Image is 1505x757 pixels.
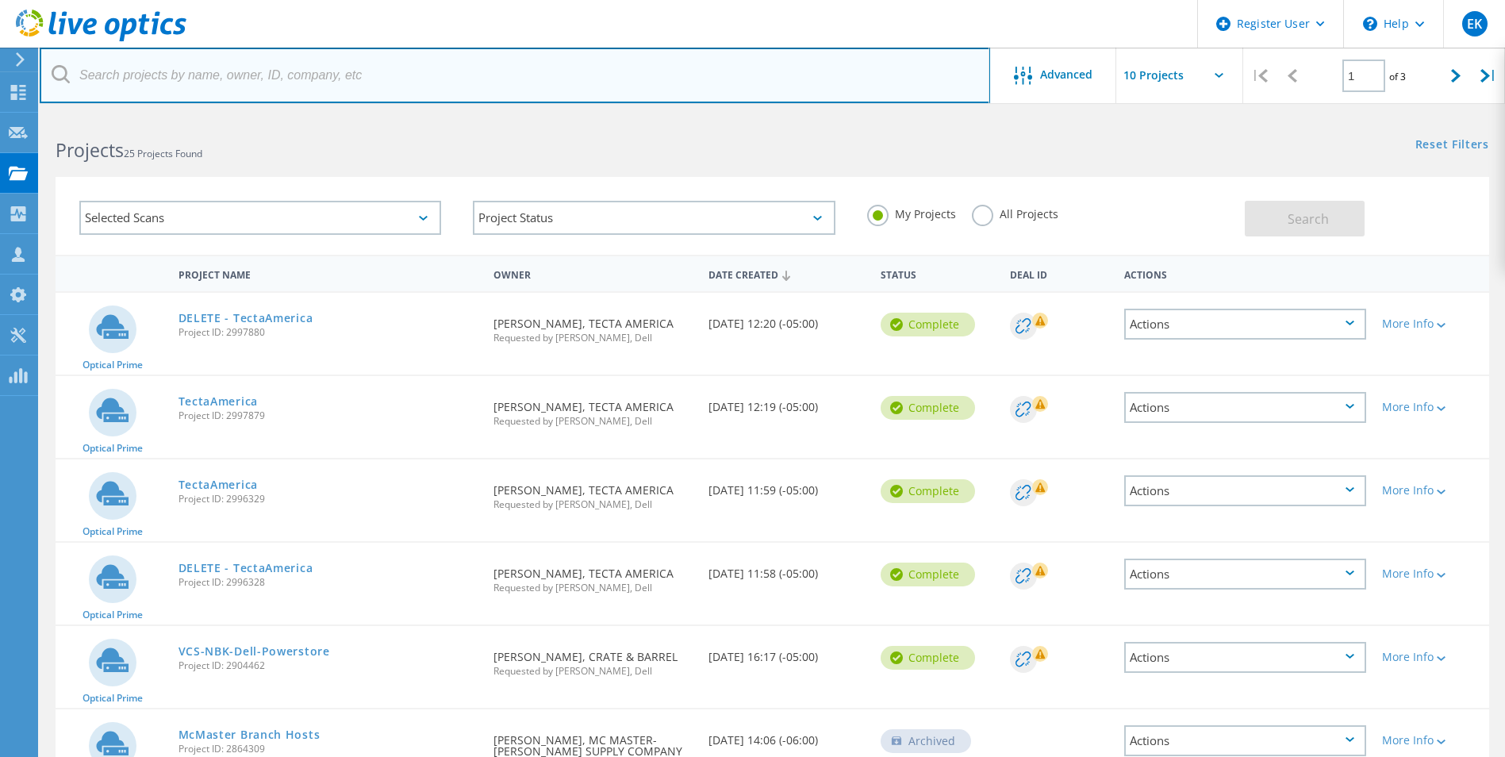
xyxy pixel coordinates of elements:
span: 25 Projects Found [124,147,202,160]
button: Search [1245,201,1365,236]
span: Project ID: 2997880 [179,328,478,337]
label: My Projects [867,205,956,220]
div: [PERSON_NAME], CRATE & BARREL [486,626,701,692]
span: Optical Prime [83,444,143,453]
div: [PERSON_NAME], TECTA AMERICA [486,543,701,609]
div: [PERSON_NAME], TECTA AMERICA [486,376,701,442]
div: Selected Scans [79,201,441,235]
div: | [1243,48,1276,104]
div: [DATE] 12:20 (-05:00) [701,293,873,345]
a: McMaster Branch Hosts [179,729,321,740]
span: Optical Prime [83,527,143,536]
span: Requested by [PERSON_NAME], Dell [493,667,693,676]
div: Actions [1116,259,1374,288]
span: Optical Prime [83,360,143,370]
a: TectaAmerica [179,396,258,407]
svg: \n [1363,17,1377,31]
div: [DATE] 12:19 (-05:00) [701,376,873,428]
div: [DATE] 11:58 (-05:00) [701,543,873,595]
div: [DATE] 16:17 (-05:00) [701,626,873,678]
span: Project ID: 2904462 [179,661,478,671]
div: Complete [881,646,975,670]
div: | [1472,48,1505,104]
b: Projects [56,137,124,163]
div: Actions [1124,725,1366,756]
div: Complete [881,313,975,336]
a: TectaAmerica [179,479,258,490]
div: More Info [1382,485,1481,496]
div: Project Name [171,259,486,288]
div: Actions [1124,475,1366,506]
span: Requested by [PERSON_NAME], Dell [493,583,693,593]
div: Project Status [473,201,835,235]
div: Deal Id [1002,259,1117,288]
div: Complete [881,479,975,503]
span: Project ID: 2864309 [179,744,478,754]
a: Live Optics Dashboard [16,33,186,44]
div: More Info [1382,318,1481,329]
div: Archived [881,729,971,753]
a: DELETE - TectaAmerica [179,563,313,574]
span: Project ID: 2996328 [179,578,478,587]
span: Requested by [PERSON_NAME], Dell [493,333,693,343]
div: More Info [1382,402,1481,413]
span: Optical Prime [83,610,143,620]
div: More Info [1382,735,1481,746]
div: Actions [1124,309,1366,340]
a: DELETE - TectaAmerica [179,313,313,324]
div: Actions [1124,392,1366,423]
span: EK [1467,17,1482,30]
a: VCS-NBK-Dell-Powerstore [179,646,330,657]
div: Status [873,259,1002,288]
span: Advanced [1040,69,1092,80]
input: Search projects by name, owner, ID, company, etc [40,48,990,103]
div: Actions [1124,559,1366,590]
span: Optical Prime [83,694,143,703]
label: All Projects [972,205,1058,220]
span: of 3 [1389,70,1406,83]
span: Project ID: 2997879 [179,411,478,421]
a: Reset Filters [1415,139,1489,152]
span: Requested by [PERSON_NAME], Dell [493,417,693,426]
span: Requested by [PERSON_NAME], Dell [493,500,693,509]
div: Complete [881,563,975,586]
span: Project ID: 2996329 [179,494,478,504]
div: Date Created [701,259,873,289]
div: [PERSON_NAME], TECTA AMERICA [486,293,701,359]
div: [PERSON_NAME], TECTA AMERICA [486,459,701,525]
div: [DATE] 11:59 (-05:00) [701,459,873,512]
div: Actions [1124,642,1366,673]
div: More Info [1382,568,1481,579]
div: More Info [1382,651,1481,663]
span: Search [1288,210,1329,228]
div: Complete [881,396,975,420]
div: Owner [486,259,701,288]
